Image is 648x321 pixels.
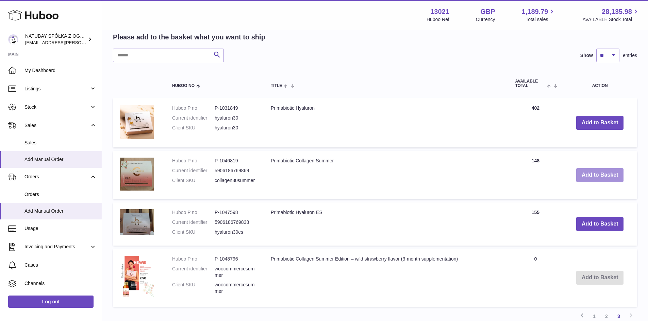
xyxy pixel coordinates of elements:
[582,7,640,23] a: 28,135.98 AVAILABLE Stock Total
[172,105,215,111] dt: Huboo P no
[515,79,545,88] span: AVAILABLE Total
[24,156,97,163] span: Add Manual Order
[576,168,624,182] button: Add to Basket
[172,266,215,279] dt: Current identifier
[576,116,624,130] button: Add to Basket
[113,33,265,42] h2: Please add to the basket what you want to ship
[476,16,495,23] div: Currency
[172,256,215,262] dt: Huboo P no
[508,249,563,307] td: 0
[24,280,97,287] span: Channels
[264,98,508,147] td: Primabiotic Hyaluron
[8,296,94,308] a: Log out
[427,16,449,23] div: Huboo Ref
[271,84,282,88] span: Title
[172,177,215,184] dt: Client SKU
[172,229,215,235] dt: Client SKU
[526,16,556,23] span: Total sales
[25,33,86,46] div: NATUBAY SPÓŁKA Z OGRANICZONĄ ODPOWIEDZIALNOŚCIĄ
[24,67,97,74] span: My Dashboard
[24,225,97,232] span: Usage
[24,174,89,180] span: Orders
[8,34,18,44] img: kacper.antkowski@natubay.pl
[522,7,556,23] a: 1,189.79 Total sales
[264,249,508,307] td: Primabiotic Collagen Summer Edition – wild strawberry flavor (3-month supplementation)
[215,115,257,121] dd: hyaluron30
[172,219,215,226] dt: Current identifier
[172,84,195,88] span: Huboo no
[172,282,215,295] dt: Client SKU
[215,125,257,131] dd: hyaluron30
[563,72,637,95] th: Action
[215,282,257,295] dd: woocommercesummer
[24,208,97,214] span: Add Manual Order
[120,105,154,139] img: Primabiotic Hyaluron
[215,105,257,111] dd: P-1031849
[120,209,154,235] img: Primabiotic Hyaluron ES
[172,158,215,164] dt: Huboo P no
[25,40,136,45] span: [EMAIL_ADDRESS][PERSON_NAME][DOMAIN_NAME]
[430,7,449,16] strong: 13021
[215,177,257,184] dd: collagen30summer
[215,219,257,226] dd: 5906186769838
[172,209,215,216] dt: Huboo P no
[508,202,563,246] td: 155
[24,86,89,92] span: Listings
[215,229,257,235] dd: hyaluron30es
[24,122,89,129] span: Sales
[120,256,154,298] img: Primabiotic Collagen Summer Edition – wild strawberry flavor (3-month supplementation)
[508,98,563,147] td: 402
[602,7,632,16] span: 28,135.98
[480,7,495,16] strong: GBP
[172,167,215,174] dt: Current identifier
[264,202,508,246] td: Primabiotic Hyaluron ES
[24,140,97,146] span: Sales
[172,115,215,121] dt: Current identifier
[576,217,624,231] button: Add to Basket
[24,104,89,110] span: Stock
[264,151,508,199] td: Primabiotic Collagen Summer
[172,125,215,131] dt: Client SKU
[215,209,257,216] dd: P-1047598
[508,151,563,199] td: 148
[582,16,640,23] span: AVAILABLE Stock Total
[215,266,257,279] dd: woocommercesummer
[623,52,637,59] span: entries
[215,167,257,174] dd: 5906186769869
[24,244,89,250] span: Invoicing and Payments
[120,158,154,191] img: Primabiotic Collagen Summer
[215,256,257,262] dd: P-1048796
[24,262,97,268] span: Cases
[215,158,257,164] dd: P-1046819
[24,191,97,198] span: Orders
[522,7,548,16] span: 1,189.79
[580,52,593,59] label: Show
